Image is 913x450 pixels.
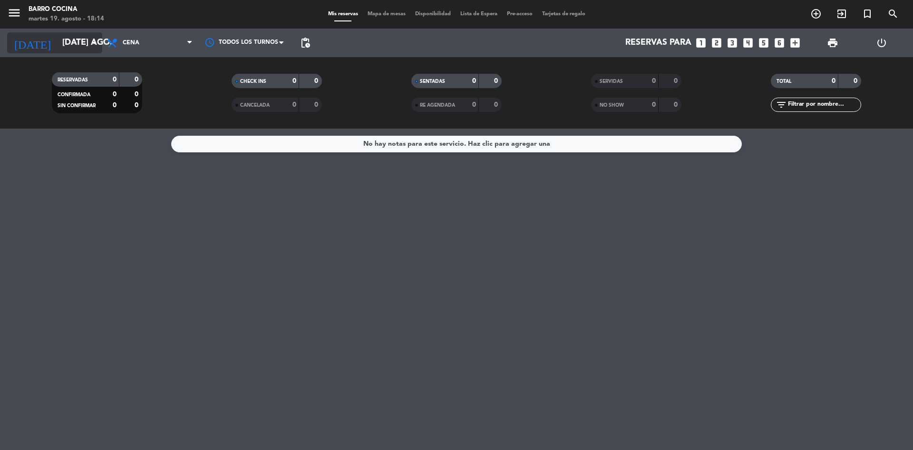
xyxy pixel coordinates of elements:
[420,103,455,108] span: RE AGENDADA
[600,103,624,108] span: NO SHOW
[420,79,445,84] span: SENTADAS
[777,79,791,84] span: TOTAL
[773,37,786,49] i: looks_6
[854,78,859,84] strong: 0
[456,11,502,17] span: Lista de Espera
[502,11,537,17] span: Pre-acceso
[240,79,266,84] span: CHECK INS
[832,78,835,84] strong: 0
[887,8,899,20] i: search
[862,8,873,20] i: turned_in_not
[789,37,801,49] i: add_box
[876,37,887,49] i: power_settings_new
[323,11,363,17] span: Mis reservas
[300,37,311,49] span: pending_actions
[7,6,21,20] i: menu
[58,92,90,97] span: CONFIRMADA
[135,102,140,109] strong: 0
[135,91,140,98] strong: 0
[742,37,754,49] i: looks_4
[240,103,270,108] span: CANCELADA
[363,11,410,17] span: Mapa de mesas
[7,6,21,23] button: menu
[827,37,838,49] span: print
[600,79,623,84] span: SERVIDAS
[363,139,550,150] div: No hay notas para este servicio. Haz clic para agregar una
[58,78,88,82] span: RESERVADAS
[58,103,96,108] span: SIN CONFIRMAR
[494,78,500,84] strong: 0
[776,99,787,110] i: filter_list
[88,37,100,49] i: arrow_drop_down
[29,14,104,24] div: martes 19. agosto - 18:14
[472,78,476,84] strong: 0
[537,11,590,17] span: Tarjetas de regalo
[123,40,139,46] span: Cena
[836,8,847,20] i: exit_to_app
[29,5,104,14] div: Barro Cocina
[674,78,680,84] strong: 0
[810,8,822,20] i: add_circle_outline
[113,102,117,109] strong: 0
[625,38,691,48] span: Reservas para
[113,91,117,98] strong: 0
[726,37,738,49] i: looks_3
[652,78,656,84] strong: 0
[472,101,476,108] strong: 0
[314,78,320,84] strong: 0
[410,11,456,17] span: Disponibilidad
[695,37,707,49] i: looks_one
[674,101,680,108] strong: 0
[652,101,656,108] strong: 0
[7,32,58,53] i: [DATE]
[292,78,296,84] strong: 0
[787,100,861,110] input: Filtrar por nombre...
[292,101,296,108] strong: 0
[494,101,500,108] strong: 0
[710,37,723,49] i: looks_two
[758,37,770,49] i: looks_5
[857,29,906,57] div: LOG OUT
[113,76,117,83] strong: 0
[135,76,140,83] strong: 0
[314,101,320,108] strong: 0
